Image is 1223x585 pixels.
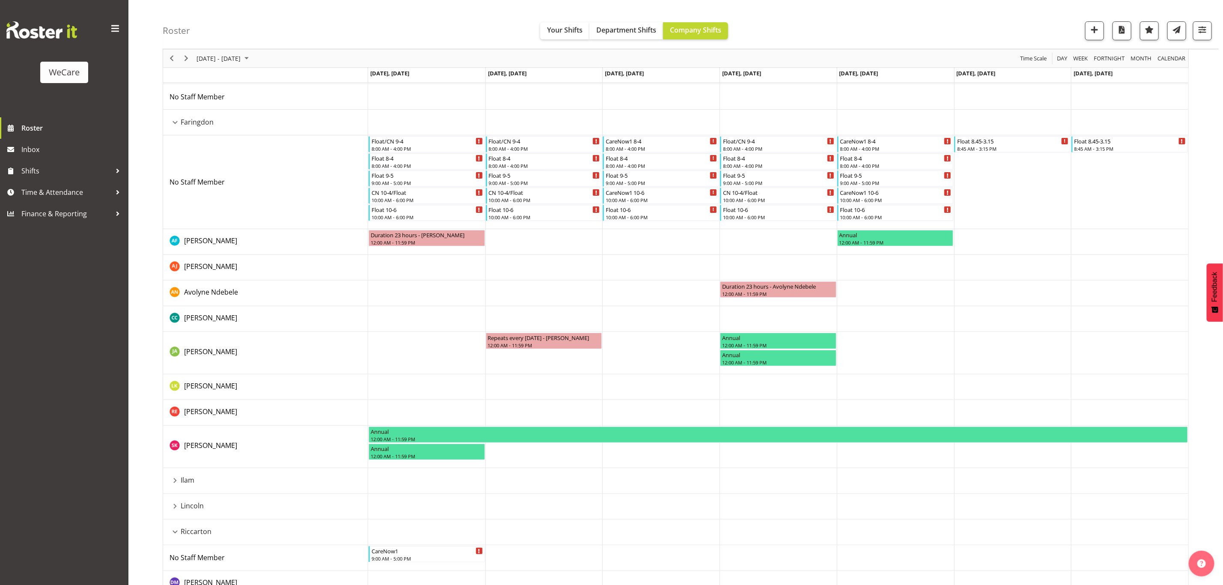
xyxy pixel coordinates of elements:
div: 10:00 AM - 6:00 PM [489,214,600,221]
button: Feedback - Show survey [1207,263,1223,322]
span: Roster [21,122,124,134]
div: No Staff Member"s event - Float 10-6 Begin From Monday, September 1, 2025 at 10:00:00 AM GMT+12:0... [369,205,485,221]
div: Float/CN 9-4 [489,137,600,145]
div: Avolyne Ndebele"s event - Duration 23 hours - Avolyne Ndebele Begin From Thursday, September 4, 2... [720,281,836,298]
span: Avolyne Ndebele [184,287,238,297]
button: Previous [166,53,178,64]
div: Float 9-5 [606,171,717,179]
div: 10:00 AM - 6:00 PM [372,197,483,203]
td: Ilam resource [163,468,368,494]
div: 9:00 AM - 5:00 PM [840,179,952,186]
span: Company Shifts [670,25,721,35]
div: Float 10-6 [606,205,717,214]
span: [PERSON_NAME] [184,347,237,356]
div: Annual [371,444,483,453]
div: Jane Arps"s event - Annual Begin From Thursday, September 4, 2025 at 12:00:00 AM GMT+12:00 Ends A... [720,333,836,349]
a: [PERSON_NAME] [184,406,237,417]
span: Faringdon [181,117,214,127]
td: No Staff Member resource [163,545,368,571]
td: Alex Ferguson resource [163,229,368,255]
div: Float 8-4 [606,154,717,162]
div: No Staff Member"s event - Float 8.45-3.15 Begin From Sunday, September 7, 2025 at 8:45:00 AM GMT+... [1071,136,1188,152]
div: No Staff Member"s event - Float 10-6 Begin From Wednesday, September 3, 2025 at 10:00:00 AM GMT+1... [603,205,719,221]
div: Annual [839,230,952,239]
td: Charlotte Courtney resource [163,306,368,332]
span: Ilam [181,475,194,485]
div: 12:00 AM - 11:59 PM [722,290,834,297]
div: No Staff Member"s event - CareNow1 Begin From Monday, September 1, 2025 at 9:00:00 AM GMT+12:00 E... [369,546,485,562]
a: No Staff Member [170,552,225,563]
a: No Staff Member [170,92,225,102]
a: [PERSON_NAME] [184,346,237,357]
div: No Staff Member"s event - CN 10-4/Float Begin From Thursday, September 4, 2025 at 10:00:00 AM GMT... [720,188,836,204]
span: [PERSON_NAME] [184,381,237,391]
div: No Staff Member"s event - Float/CN 9-4 Begin From Monday, September 1, 2025 at 8:00:00 AM GMT+12:... [369,136,485,152]
td: Saahit Kour resource [163,426,368,468]
div: 8:00 AM - 4:00 PM [840,145,952,152]
button: Time Scale [1019,53,1048,64]
div: No Staff Member"s event - Float/CN 9-4 Begin From Thursday, September 4, 2025 at 8:00:00 AM GMT+1... [720,136,836,152]
div: CareNow1 8-4 [840,137,952,145]
div: 9:00 AM - 5:00 PM [372,555,483,562]
button: Department Shifts [589,22,663,39]
div: 10:00 AM - 6:00 PM [723,197,834,203]
button: Highlight an important date within the roster. [1140,21,1159,40]
div: 10:00 AM - 6:00 PM [723,214,834,221]
td: Faringdon resource [163,110,368,135]
div: 10:00 AM - 6:00 PM [372,214,483,221]
span: [DATE] - [DATE] [196,53,241,64]
div: Duration 23 hours - Avolyne Ndebele [722,282,834,290]
div: 12:00 AM - 11:59 PM [488,342,600,349]
h4: Roster [163,26,190,36]
td: Rachel Els resource [163,400,368,426]
div: No Staff Member"s event - CN 10-4/Float Begin From Monday, September 1, 2025 at 10:00:00 AM GMT+1... [369,188,485,204]
div: 12:00 AM - 11:59 PM [371,239,483,246]
a: No Staff Member [170,177,225,187]
div: No Staff Member"s event - Float 8-4 Begin From Wednesday, September 3, 2025 at 8:00:00 AM GMT+12:... [603,153,719,170]
div: CareNow1 10-6 [606,188,717,197]
div: 8:00 AM - 4:00 PM [606,145,717,152]
span: Department Shifts [596,25,656,35]
a: [PERSON_NAME] [184,236,237,246]
div: Repeats every [DATE] - [PERSON_NAME] [488,333,600,342]
div: Float 9-5 [723,171,834,179]
button: Fortnight [1092,53,1126,64]
div: 8:00 AM - 4:00 PM [372,145,483,152]
div: Float 9-5 [840,171,952,179]
div: CareNow1 8-4 [606,137,717,145]
div: Float 8-4 [489,154,600,162]
td: Jane Arps resource [163,332,368,374]
button: Timeline Week [1072,53,1089,64]
td: No Staff Member resource [163,135,368,229]
div: Float 8.45-3.15 [1074,137,1186,145]
div: 9:00 AM - 5:00 PM [372,179,483,186]
div: CN 10-4/Float [723,188,834,197]
div: 10:00 AM - 6:00 PM [840,197,952,203]
span: [PERSON_NAME] [184,313,237,322]
span: [PERSON_NAME] [184,262,237,271]
td: Avolyne Ndebele resource [163,281,368,306]
div: No Staff Member"s event - Float/CN 9-4 Begin From Tuesday, September 2, 2025 at 8:00:00 AM GMT+12... [486,136,602,152]
div: Float 10-6 [723,205,834,214]
div: No Staff Member"s event - Float 8-4 Begin From Tuesday, September 2, 2025 at 8:00:00 AM GMT+12:00... [486,153,602,170]
span: [DATE], [DATE] [1074,69,1113,77]
div: Saahit Kour"s event - Annual Begin From Monday, September 1, 2025 at 12:00:00 AM GMT+12:00 Ends A... [369,427,1188,443]
button: Your Shifts [540,22,589,39]
button: Download a PDF of the roster according to the set date range. [1113,21,1131,40]
div: Float/CN 9-4 [372,137,483,145]
div: No Staff Member"s event - CareNow1 10-6 Begin From Friday, September 5, 2025 at 10:00:00 AM GMT+1... [837,188,954,204]
span: Finance & Reporting [21,207,111,220]
div: 12:00 AM - 11:59 PM [371,453,483,460]
div: No Staff Member"s event - Float 10-6 Begin From Tuesday, September 2, 2025 at 10:00:00 AM GMT+12:... [486,205,602,221]
div: 8:00 AM - 4:00 PM [723,145,834,152]
span: Month [1130,53,1152,64]
div: No Staff Member"s event - Float 9-5 Begin From Thursday, September 4, 2025 at 9:00:00 AM GMT+12:0... [720,170,836,187]
div: No Staff Member"s event - CareNow1 10-6 Begin From Wednesday, September 3, 2025 at 10:00:00 AM GM... [603,188,719,204]
div: 8:00 AM - 4:00 PM [606,162,717,169]
div: 8:00 AM - 4:00 PM [489,162,600,169]
button: Month [1156,53,1187,64]
div: No Staff Member"s event - Float 8-4 Begin From Monday, September 1, 2025 at 8:00:00 AM GMT+12:00 ... [369,153,485,170]
img: help-xxl-2.png [1197,559,1206,568]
